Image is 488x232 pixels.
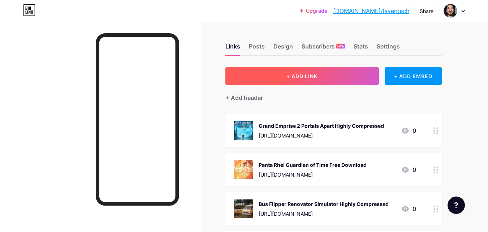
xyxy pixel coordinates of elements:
div: Grand Emprise 2 Portals Apart Highly Compressed [259,122,384,130]
div: + ADD EMBED [385,67,442,85]
div: [URL][DOMAIN_NAME] [259,132,384,139]
img: Panta Rhei Guardian of Time Free Download [234,160,253,179]
div: Bus Flipper Renovator Simulator Highly Compressed [259,200,389,208]
a: [DOMAIN_NAME]/laventech [333,7,409,15]
div: Stats [354,42,368,55]
div: Design [273,42,293,55]
div: Panta Rhei Guardian of Time Free Download [259,161,367,169]
a: Upgrade [300,8,327,14]
div: + Add header [225,93,263,102]
span: + ADD LINK [286,73,318,79]
div: 0 [401,204,416,213]
button: + ADD LINK [225,67,379,85]
div: 0 [401,126,416,135]
div: [URL][DOMAIN_NAME] [259,210,389,218]
div: Settings [377,42,400,55]
img: laventech [444,4,457,18]
div: [URL][DOMAIN_NAME] [259,171,367,178]
div: Links [225,42,240,55]
img: Bus Flipper Renovator Simulator Highly Compressed [234,199,253,218]
div: Posts [249,42,265,55]
div: Subscribers [302,42,345,55]
div: Share [420,7,433,15]
div: 0 [401,165,416,174]
span: NEW [337,44,344,48]
img: Grand Emprise 2 Portals Apart Highly Compressed [234,121,253,140]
